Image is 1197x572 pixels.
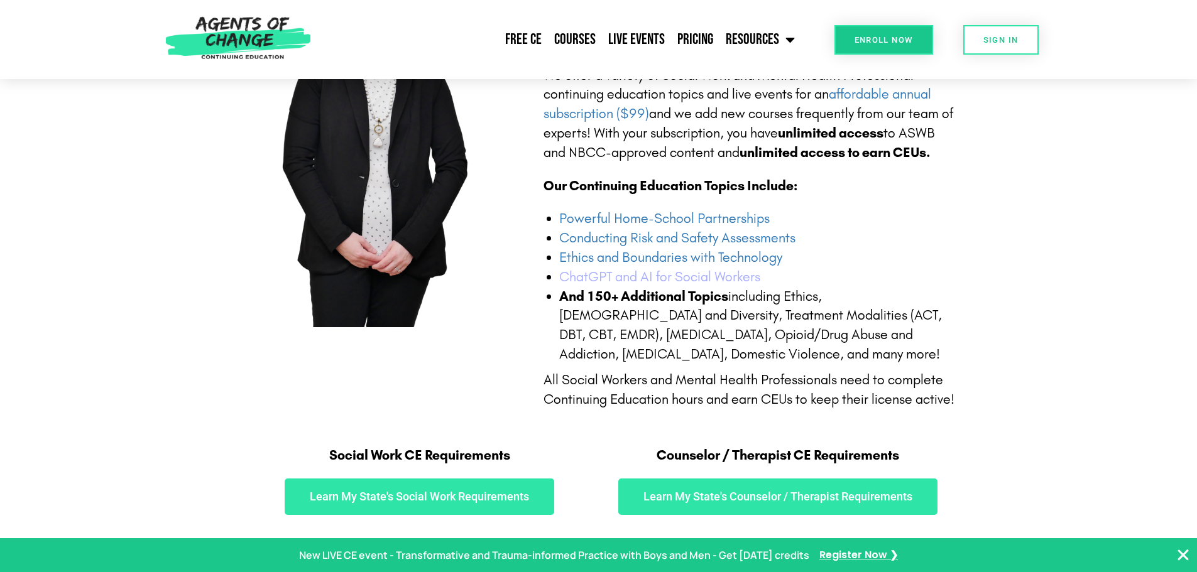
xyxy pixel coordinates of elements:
[740,144,931,161] b: unlimited access to earn CEUs.
[983,36,1019,44] span: SIGN IN
[299,546,809,564] p: New LIVE CE event - Transformative and Trauma-informed Practice with Boys and Men - Get [DATE] cr...
[643,491,912,502] span: Learn My State's Counselor / Therapist Requirements
[559,269,760,285] a: ChatGPT and AI for Social Workers
[559,210,770,227] a: Powerful Home-School Partnerships
[329,447,510,463] span: Social Work CE Requirements
[499,24,548,55] a: Free CE
[657,447,899,463] span: Counselor / Therapist CE Requirements
[548,24,602,55] a: Courses
[1176,548,1191,563] button: Close Banner
[819,546,898,564] a: Register Now ❯
[559,287,957,364] li: including Ethics, [DEMOGRAPHIC_DATA] and Diversity, Treatment Modalities (ACT, DBT, CBT, EMDR), [...
[317,24,801,55] nav: Menu
[602,24,671,55] a: Live Events
[855,36,913,44] span: Enroll Now
[834,25,933,55] a: Enroll Now
[544,178,797,194] b: Our Continuing Education Topics Include:
[559,230,795,246] a: Conducting Risk and Safety Assessments
[310,491,529,502] span: Learn My State's Social Work Requirements
[544,370,957,409] div: All Social Workers and Mental Health Professionals need to complete Continuing Education hours an...
[559,288,728,305] b: And 150+ Additional Topics
[559,249,782,266] a: Ethics and Boundaries with Technology
[671,24,719,55] a: Pricing
[963,25,1039,55] a: SIGN IN
[719,24,801,55] a: Resources
[778,125,883,141] b: unlimited access
[544,66,957,163] p: We offer a variety of Social Work and Mental Health Professional continuing education topics and ...
[618,478,937,515] a: Learn My State's Counselor / Therapist Requirements
[285,478,554,515] a: Learn My State's Social Work Requirements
